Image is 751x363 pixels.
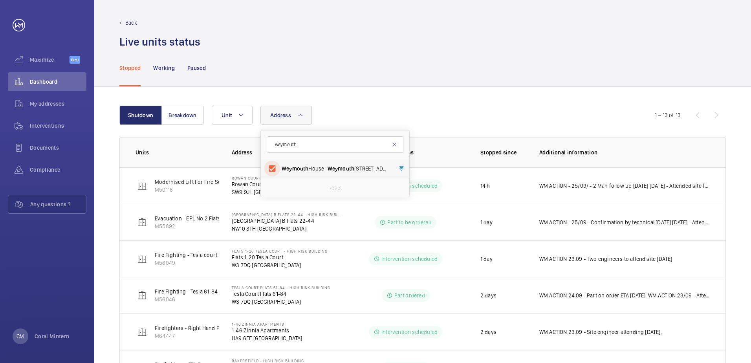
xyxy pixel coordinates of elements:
[155,324,251,332] p: Firefighters - Right Hand Passenger Lift
[387,218,431,226] p: Part to be ordered
[328,184,342,192] p: Reset
[30,122,86,130] span: Interventions
[30,200,86,208] span: Any questions ?
[539,291,710,299] p: WM ACTION 24.09 - Part on order ETA [DATE]. WM ACTION 23/09 - Attended site, new brake switches r...
[136,148,219,156] p: Units
[155,332,251,340] p: M64447
[232,212,343,217] p: [GEOGRAPHIC_DATA] B Flats 22-44 - High Risk Building
[16,332,24,340] p: CM
[232,225,343,233] p: NW10 3TH [GEOGRAPHIC_DATA]
[155,251,253,259] p: Fire Fighting - Tesla court 1-20 & 101-104
[30,56,70,64] span: Maximize
[394,291,425,299] p: Part ordered
[30,78,86,86] span: Dashboard
[155,214,255,222] p: Evacuation - EPL No 2 Flats 22-44 Block B
[232,217,343,225] p: [GEOGRAPHIC_DATA] B Flats 22-44
[232,176,335,180] p: Rowan Court Flats 78-194 - High Risk Building
[161,106,204,125] button: Breakdown
[232,322,302,326] p: 1-46 Zinnia Apartments
[232,261,328,269] p: W3 7DQ [GEOGRAPHIC_DATA]
[137,218,147,227] img: elevator.svg
[270,112,291,118] span: Address
[187,64,206,72] p: Paused
[480,255,493,263] p: 1 day
[153,64,174,72] p: Working
[119,106,162,125] button: Shutdown
[232,285,330,290] p: Tesla Court Flats 61-84 - High Risk Building
[260,106,312,125] button: Address
[232,253,328,261] p: Flats 1-20 Tesla Court
[30,166,86,174] span: Compliance
[212,106,253,125] button: Unit
[232,148,343,156] p: Address
[232,326,302,334] p: 1-46 Zinnia Apartments
[480,291,496,299] p: 2 days
[480,218,493,226] p: 1 day
[655,111,681,119] div: 1 – 13 of 13
[222,112,232,118] span: Unit
[119,35,200,49] h1: Live units status
[30,100,86,108] span: My addresses
[381,255,438,263] p: Intervention scheduled
[125,19,137,27] p: Back
[155,288,244,295] p: Fire Fighting - Tesla 61-84 schn euro
[480,182,490,190] p: 14 h
[282,165,308,172] span: Weymouth
[539,218,710,226] p: WM ACTION - 25/09 - Confirmation by technical [DATE] [DATE] - Attended site found faults on drive...
[137,181,147,191] img: elevator.svg
[35,332,70,340] p: Coral Mintern
[539,255,672,263] p: WM ACTION 23.09 - Two engineers to attend site [DATE]
[137,291,147,300] img: elevator.svg
[232,290,330,298] p: Tesla Court Flats 61-84
[232,180,335,188] p: Rowan Court Flats 78-194
[155,295,244,303] p: M56046
[155,222,255,230] p: M55892
[539,182,710,190] p: WM ACTION - 25/09/ - 2 Man follow up [DATE] [DATE] - Attended site found alot of damaged from fir...
[539,328,662,336] p: WM ACTION 23.09 - Site engineer attending [DATE].
[155,178,278,186] p: Modernised Lift For Fire Services - LEFT HAND LIFT
[282,165,390,172] span: House - [STREET_ADDRESS]
[70,56,80,64] span: Beta
[480,148,527,156] p: Stopped since
[137,254,147,264] img: elevator.svg
[155,259,253,267] p: M56049
[30,144,86,152] span: Documents
[539,148,710,156] p: Additional information
[381,328,438,336] p: Intervention scheduled
[155,186,278,194] p: M50116
[119,64,141,72] p: Stopped
[267,136,403,153] input: Search by address
[232,188,335,196] p: SW9 9JL [GEOGRAPHIC_DATA]
[232,298,330,306] p: W3 7DQ [GEOGRAPHIC_DATA]
[328,165,354,172] span: Weymouth
[232,358,304,363] p: Bakersfield - High Risk Building
[232,249,328,253] p: Flats 1-20 Tesla Court - High Risk Building
[137,327,147,337] img: elevator.svg
[232,334,302,342] p: HA9 6EE [GEOGRAPHIC_DATA]
[480,328,496,336] p: 2 days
